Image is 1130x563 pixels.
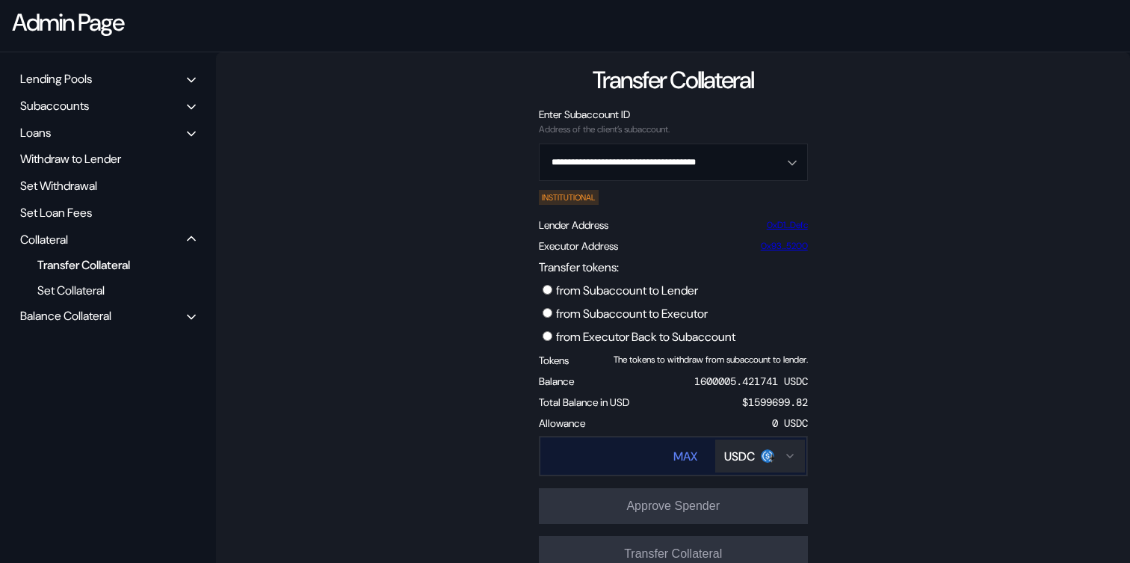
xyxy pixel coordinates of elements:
[20,125,51,141] div: Loans
[539,124,808,135] div: Address of the client’s subaccount.
[539,375,574,388] div: Balance
[768,454,777,463] img: svg+xml,%3c
[614,354,808,365] div: The tokens to withdraw from subaccount to lender.
[556,306,708,322] label: from Subaccount to Executor
[539,259,619,275] label: Transfer tokens:
[20,232,68,247] div: Collateral
[539,354,569,367] div: Tokens
[12,7,123,38] div: Admin Page
[694,375,808,388] div: 1600005.421741 USDC
[539,190,599,205] div: INSTITUTIONAL
[30,280,176,301] div: Set Collateral
[539,488,808,524] button: Approve Spender
[767,220,808,230] a: 0xD1...Defc
[556,283,698,298] label: from Subaccount to Lender
[772,416,808,430] div: 0 USDC
[593,64,753,96] div: Transfer Collateral
[539,239,618,253] div: Executor Address
[30,255,176,275] div: Transfer Collateral
[15,201,201,224] div: Set Loan Fees
[556,329,735,345] label: from Executor Back to Subaccount
[20,71,92,87] div: Lending Pools
[761,449,774,463] img: usdc.png
[715,440,805,473] button: Open menu for selecting token for payment
[724,449,755,464] div: USDC
[539,416,585,430] div: Allowance
[539,218,608,232] div: Lender Address
[742,396,808,409] div: $ 1599699.82
[20,308,111,324] div: Balance Collateral
[673,449,697,464] div: MAX
[539,108,808,121] div: Enter Subaccount ID
[20,98,89,114] div: Subaccounts
[669,448,702,465] button: MAX
[761,241,808,251] a: 0x93...5200
[15,174,201,197] div: Set Withdrawal
[15,147,201,170] div: Withdraw to Lender
[539,396,629,409] div: Total Balance in USD
[539,144,808,181] button: Open menu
